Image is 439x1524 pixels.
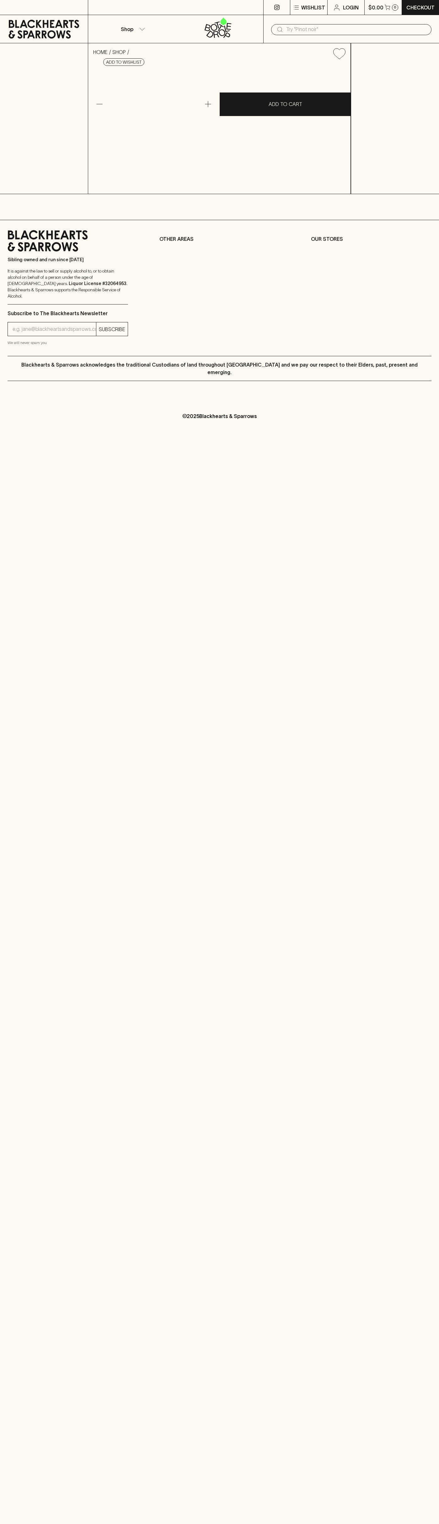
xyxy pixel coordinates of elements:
[121,25,133,33] p: Shop
[8,310,128,317] p: Subscribe to The Blackhearts Newsletter
[368,4,383,11] p: $0.00
[88,64,351,194] img: 80123.png
[112,49,126,55] a: SHOP
[331,46,348,62] button: Add to wishlist
[394,6,396,9] p: 0
[286,24,426,34] input: Try "Pinot noir"
[311,235,431,243] p: OUR STORES
[93,49,108,55] a: HOME
[269,100,302,108] p: ADD TO CART
[8,257,128,263] p: Sibling owned and run since [DATE]
[13,324,96,334] input: e.g. jane@blackheartsandsparrows.com.au
[159,235,280,243] p: OTHER AREAS
[88,15,176,43] button: Shop
[220,93,351,116] button: ADD TO CART
[8,268,128,299] p: It is against the law to sell or supply alcohol to, or to obtain alcohol on behalf of a person un...
[96,322,128,336] button: SUBSCRIBE
[343,4,359,11] p: Login
[99,325,125,333] p: SUBSCRIBE
[406,4,435,11] p: Checkout
[12,361,427,376] p: Blackhearts & Sparrows acknowledges the traditional Custodians of land throughout [GEOGRAPHIC_DAT...
[69,281,126,286] strong: Liquor License #32064953
[301,4,325,11] p: Wishlist
[8,340,128,346] p: We will never spam you
[103,58,144,66] button: Add to wishlist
